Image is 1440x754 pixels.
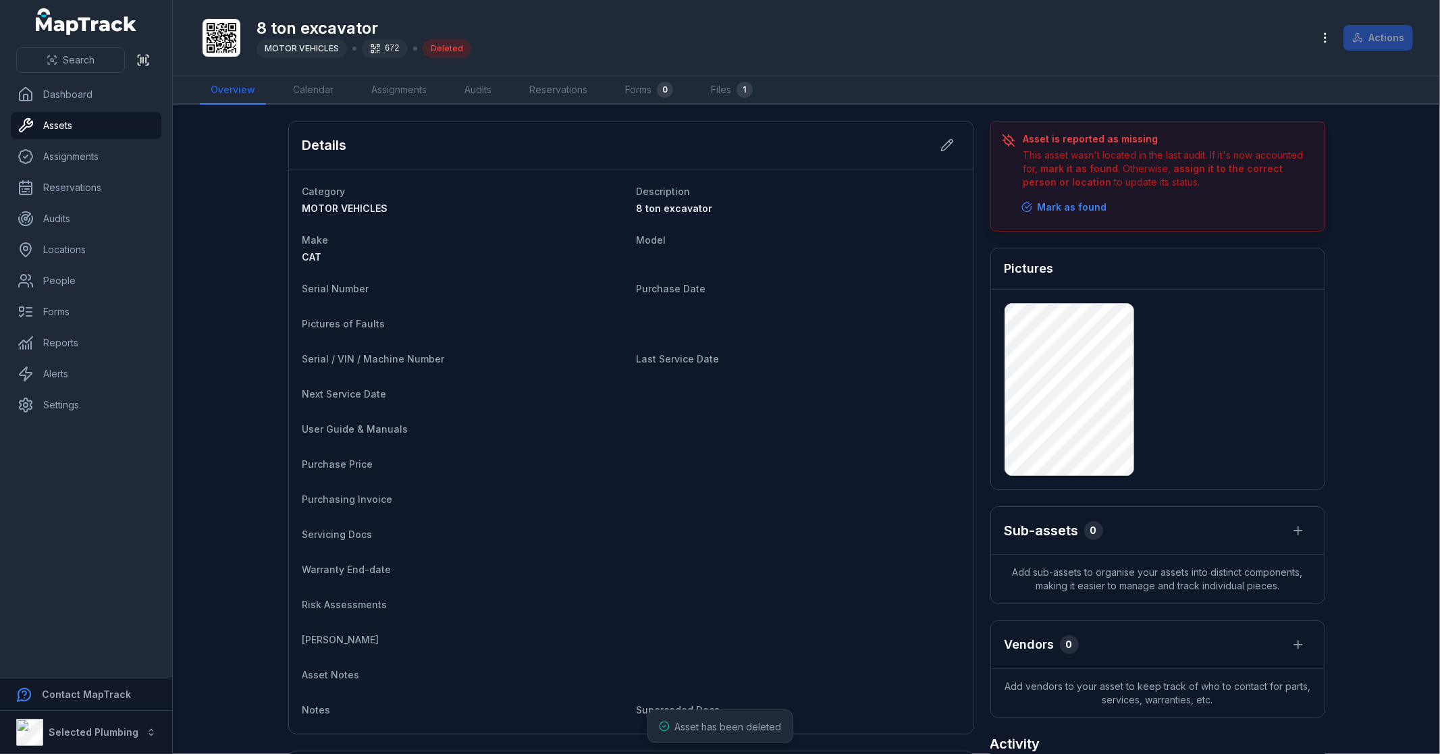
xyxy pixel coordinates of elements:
span: Add vendors to your asset to keep track of who to contact for parts, services, warranties, etc. [991,669,1325,718]
a: People [11,267,161,294]
a: Reports [11,329,161,356]
h2: Details [302,136,347,155]
span: Category [302,186,346,197]
span: Warranty End-date [302,564,392,575]
div: 1 [737,82,753,98]
span: Last Service Date [637,353,720,365]
span: Servicing Docs [302,529,373,540]
span: Asset Notes [302,669,360,680]
a: Reservations [518,76,598,105]
span: Superceded Docs [637,704,720,716]
span: Make [302,234,329,246]
span: Serial Number [302,283,369,294]
span: MOTOR VEHICLES [265,43,339,53]
span: Add sub-assets to organise your assets into distinct components, making it easier to manage and t... [991,555,1325,603]
a: Overview [200,76,266,105]
button: Search [16,47,125,73]
div: 0 [657,82,673,98]
span: Next Service Date [302,388,387,400]
a: MapTrack [36,8,137,35]
a: Reservations [11,174,161,201]
a: Alerts [11,360,161,387]
span: Purchase Price [302,458,373,470]
a: Audits [11,205,161,232]
a: Assignments [11,143,161,170]
span: Risk Assessments [302,599,388,610]
span: CAT [302,251,322,263]
div: Deleted [423,39,471,58]
button: Mark as found [1013,194,1116,220]
h3: Pictures [1005,259,1054,278]
div: 672 [362,39,408,58]
span: Pictures of Faults [302,318,385,329]
span: [PERSON_NAME] [302,634,379,645]
a: Dashboard [11,81,161,108]
a: Locations [11,236,161,263]
strong: Selected Plumbing [49,726,138,738]
div: This asset wasn't located in the last audit. If it's now accounted for, . Otherwise, to update it... [1023,149,1314,189]
a: Audits [454,76,502,105]
span: Description [637,186,691,197]
h2: Sub-assets [1005,521,1079,540]
span: Search [63,53,95,67]
div: 0 [1084,521,1103,540]
span: User Guide & Manuals [302,423,408,435]
strong: Contact MapTrack [42,689,131,700]
span: Purchasing Invoice [302,493,393,505]
span: MOTOR VEHICLES [302,203,388,214]
a: Assets [11,112,161,139]
span: Asset has been deleted [675,721,782,732]
a: Forms [11,298,161,325]
h2: Activity [990,734,1040,753]
a: Settings [11,392,161,419]
span: Purchase Date [637,283,706,294]
a: Calendar [282,76,344,105]
a: Files1 [700,76,764,105]
span: Notes [302,704,331,716]
span: Serial / VIN / Machine Number [302,353,445,365]
a: Forms0 [614,76,684,105]
span: 8 ton excavator [637,203,713,214]
div: 0 [1060,635,1079,654]
span: Model [637,234,666,246]
h1: 8 ton excavator [257,18,471,39]
h3: Vendors [1005,635,1055,654]
h3: Asset is reported as missing [1023,132,1314,146]
strong: mark it as found [1041,163,1119,174]
a: Assignments [361,76,437,105]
